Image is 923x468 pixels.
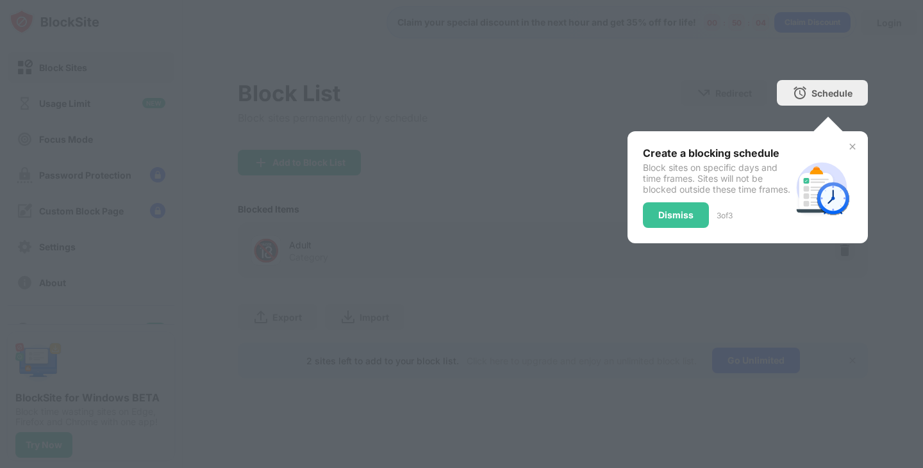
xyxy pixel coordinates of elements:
img: x-button.svg [847,141,858,152]
div: 3 of 3 [717,211,733,220]
img: schedule.svg [791,157,852,218]
div: Block sites on specific days and time frames. Sites will not be blocked outside these time frames. [643,162,791,195]
div: Create a blocking schedule [643,147,791,159]
div: Schedule [811,88,852,99]
div: Dismiss [658,210,694,220]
